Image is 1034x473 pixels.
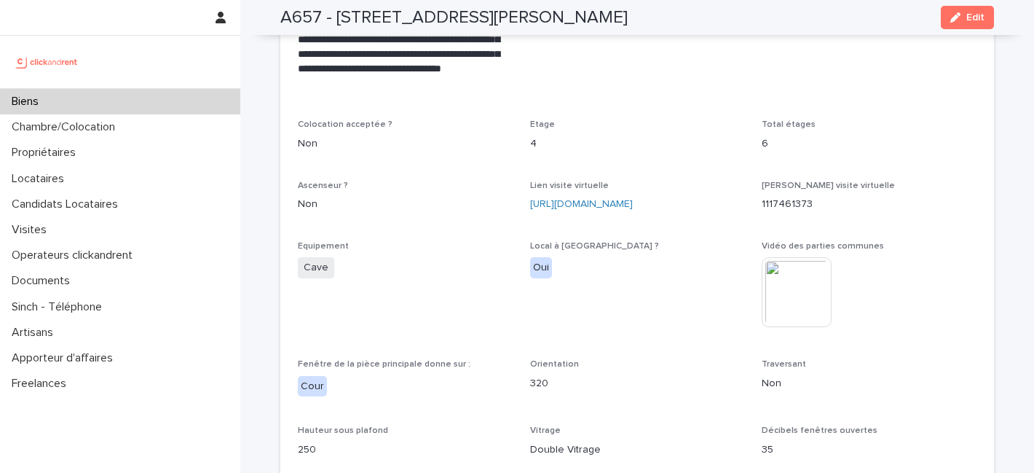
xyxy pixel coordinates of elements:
span: Lien visite virtuelle [530,181,609,190]
span: Orientation [530,360,579,369]
p: 250 [298,442,513,458]
p: 1117461373 [762,197,976,212]
p: Locataires [6,172,76,186]
span: Vitrage [530,426,561,435]
p: Non [762,376,976,391]
p: Freelances [6,377,78,391]
p: Operateurs clickandrent [6,249,144,262]
span: Ascenseur ? [298,181,348,190]
p: Visites [6,223,58,237]
p: Double Vitrage [530,442,745,458]
span: Traversant [762,360,806,369]
span: Colocation acceptée ? [298,120,392,129]
p: Chambre/Colocation [6,120,127,134]
h2: A657 - [STREET_ADDRESS][PERSON_NAME] [280,7,628,28]
p: Non [298,136,513,152]
p: Propriétaires [6,146,87,160]
p: Sinch - Téléphone [6,300,114,314]
p: 6 [762,136,976,152]
span: Local à [GEOGRAPHIC_DATA] ? [530,242,659,251]
p: Documents [6,274,82,288]
span: Cave [298,257,334,278]
span: [PERSON_NAME] visite virtuelle [762,181,895,190]
button: Edit [941,6,994,29]
span: Etage [530,120,555,129]
span: Equipement [298,242,349,251]
span: Edit [966,12,984,23]
p: Non [298,197,513,212]
a: [URL][DOMAIN_NAME] [530,199,633,209]
span: Vidéo des parties communes [762,242,884,251]
p: 4 [530,136,745,152]
div: Oui [530,257,552,278]
span: Hauteur sous plafond [298,426,388,435]
p: 35 [762,442,976,458]
p: Candidats Locataires [6,198,130,211]
span: Fenêtre de la pièce principale donne sur : [298,360,470,369]
div: Cour [298,376,327,397]
img: UCB0brd3T0yccxBKYDjQ [12,47,82,77]
p: Artisans [6,326,65,340]
span: Total étages [762,120,816,129]
p: Apporteur d'affaires [6,351,125,365]
p: Biens [6,95,50,109]
p: 320 [530,376,745,391]
span: Décibels fenêtres ouvertes [762,426,877,435]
